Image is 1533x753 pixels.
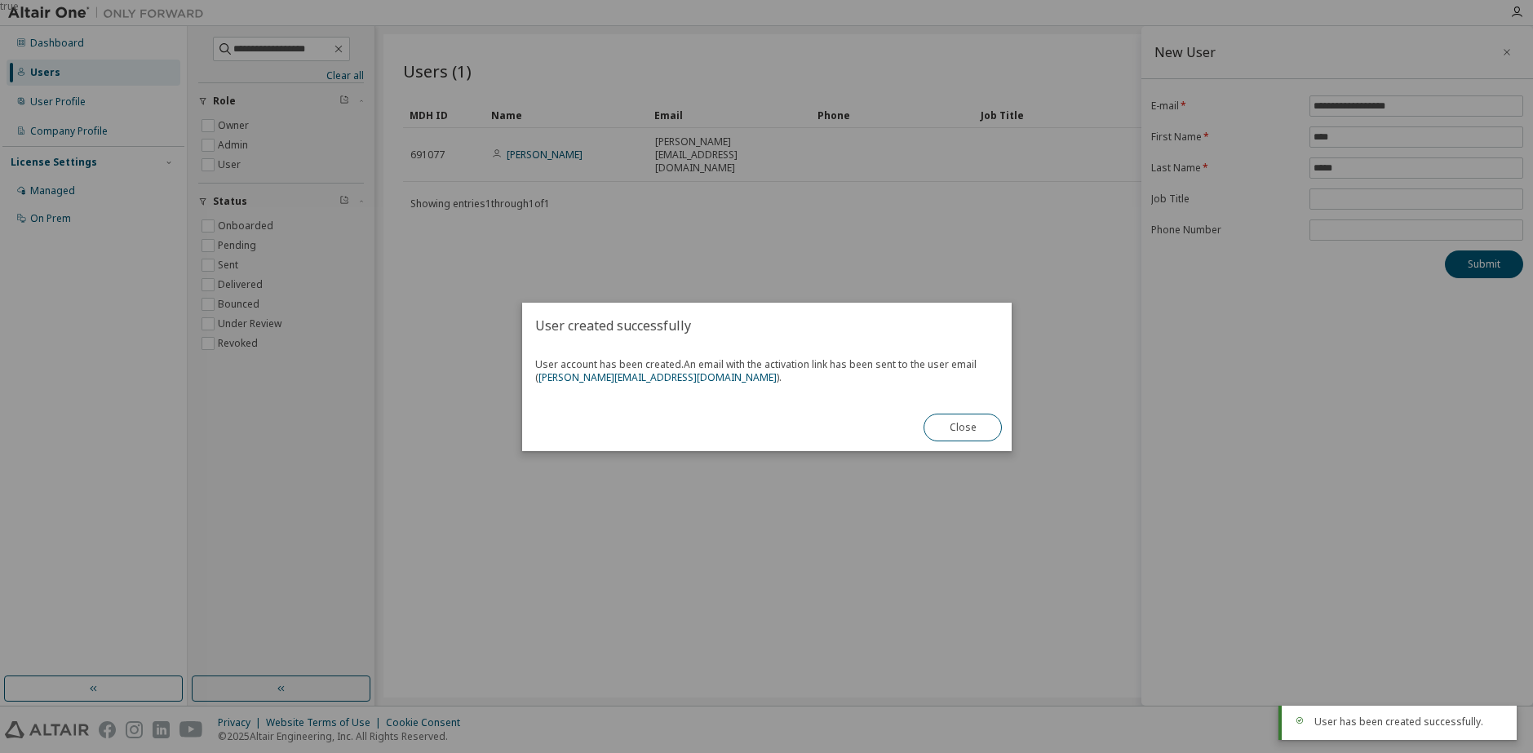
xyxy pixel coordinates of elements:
div: User has been created successfully. [1314,715,1504,729]
span: An email with the activation link has been sent to the user email ( ). [535,357,977,384]
button: Close [924,414,1002,441]
a: [PERSON_NAME][EMAIL_ADDRESS][DOMAIN_NAME] [538,370,777,384]
h2: User created successfully [522,303,1012,348]
span: User account has been created. [535,358,999,384]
